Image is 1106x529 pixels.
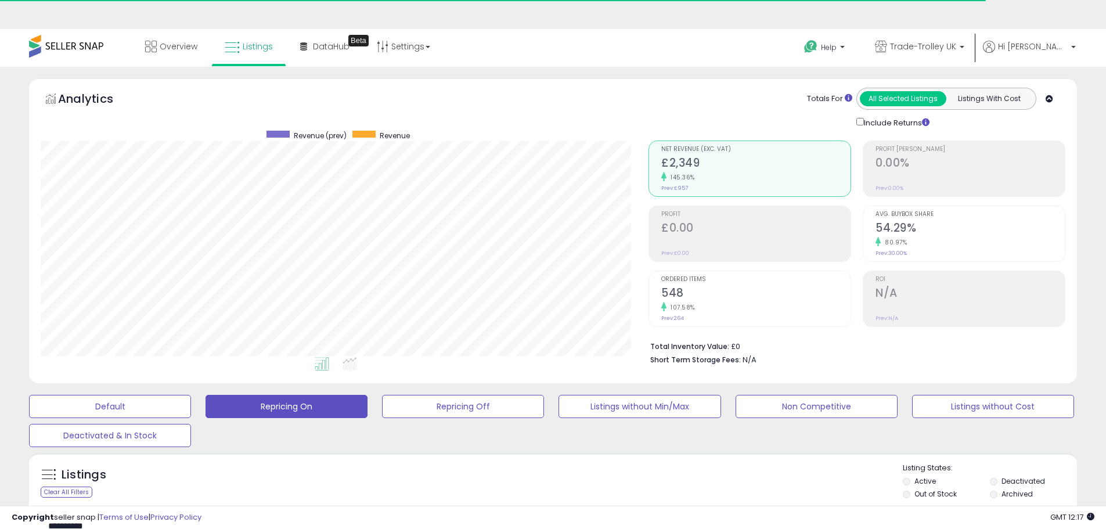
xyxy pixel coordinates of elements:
small: Prev: £0.00 [661,250,689,257]
label: Deactivated [1001,476,1045,486]
a: Overview [136,29,206,64]
b: Total Inventory Value: [650,341,729,351]
small: Prev: 264 [661,315,684,322]
a: DataHub [291,29,358,64]
i: Get Help [804,39,818,54]
span: Overview [160,41,197,52]
span: 2025-09-11 12:17 GMT [1050,512,1094,523]
div: Totals For [807,93,852,105]
span: Profit [661,211,851,218]
p: Listing States: [903,463,1077,474]
span: Revenue [380,131,410,141]
h2: 54.29% [876,221,1065,237]
button: Listings With Cost [946,91,1032,106]
span: Trade-Trolley UK [890,41,956,52]
a: Listings [216,29,282,64]
a: Hi [PERSON_NAME] [983,41,1076,67]
button: Deactivated & In Stock [29,424,191,447]
a: Help [795,31,856,67]
li: £0 [650,339,1057,352]
a: Terms of Use [99,512,149,523]
span: Help [821,42,837,52]
div: Include Returns [848,116,943,129]
small: 107.58% [667,303,695,312]
span: Listings [243,41,273,52]
span: N/A [743,354,756,365]
h2: £2,349 [661,156,851,172]
small: 145.36% [667,173,695,182]
a: Privacy Policy [150,512,201,523]
label: Archived [1001,489,1033,499]
small: 80.97% [881,238,907,247]
small: Prev: N/A [876,315,898,322]
h2: 548 [661,286,851,302]
button: Listings without Cost [912,395,1074,418]
label: Active [914,476,936,486]
small: Prev: 30.00% [876,250,907,257]
span: Net Revenue (Exc. VAT) [661,146,851,153]
h5: Analytics [58,91,136,110]
h5: Listings [62,467,106,483]
small: Prev: 0.00% [876,185,903,192]
b: Short Term Storage Fees: [650,355,741,365]
button: Listings without Min/Max [559,395,720,418]
h2: 0.00% [876,156,1065,172]
span: Hi [PERSON_NAME] [998,41,1068,52]
small: Prev: £957 [661,185,688,192]
button: Default [29,395,191,418]
span: DataHub [313,41,350,52]
span: Ordered Items [661,276,851,283]
span: ROI [876,276,1065,283]
button: Repricing On [206,395,368,418]
span: Revenue (prev) [294,131,347,141]
span: Avg. Buybox Share [876,211,1065,218]
strong: Copyright [12,512,54,523]
div: seller snap | | [12,512,201,523]
div: Tooltip anchor [348,35,369,46]
div: Clear All Filters [41,487,92,498]
button: All Selected Listings [860,91,946,106]
button: Non Competitive [736,395,898,418]
button: Repricing Off [382,395,544,418]
h2: N/A [876,286,1065,302]
a: Trade-Trolley UK [866,29,973,67]
label: Out of Stock [914,489,957,499]
a: Settings [368,29,439,64]
h2: £0.00 [661,221,851,237]
span: Profit [PERSON_NAME] [876,146,1065,153]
